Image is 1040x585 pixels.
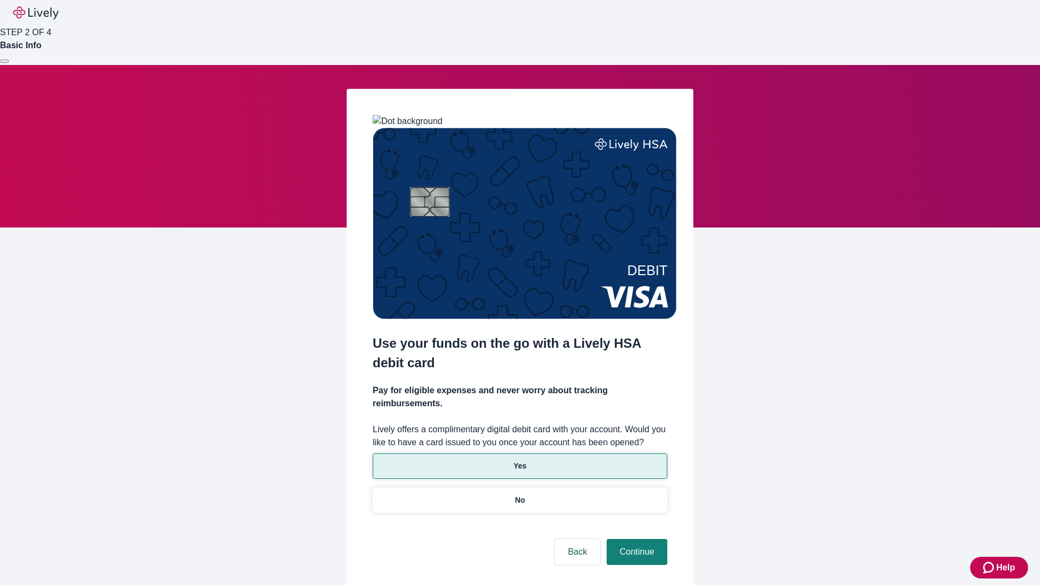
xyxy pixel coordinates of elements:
[373,115,443,128] img: Dot background
[513,460,526,472] p: Yes
[373,423,667,449] label: Lively offers a complimentary digital debit card with your account. Would you like to have a card...
[970,557,1028,578] button: Zendesk support iconHelp
[373,453,667,479] button: Yes
[373,384,667,410] h4: Pay for eligible expenses and never worry about tracking reimbursements.
[996,561,1015,574] span: Help
[373,334,667,373] h2: Use your funds on the go with a Lively HSA debit card
[983,561,996,574] svg: Zendesk support icon
[13,6,58,19] img: Lively
[607,539,667,565] button: Continue
[515,495,525,506] p: No
[373,487,667,513] button: No
[555,539,600,565] button: Back
[373,128,677,319] img: Debit card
